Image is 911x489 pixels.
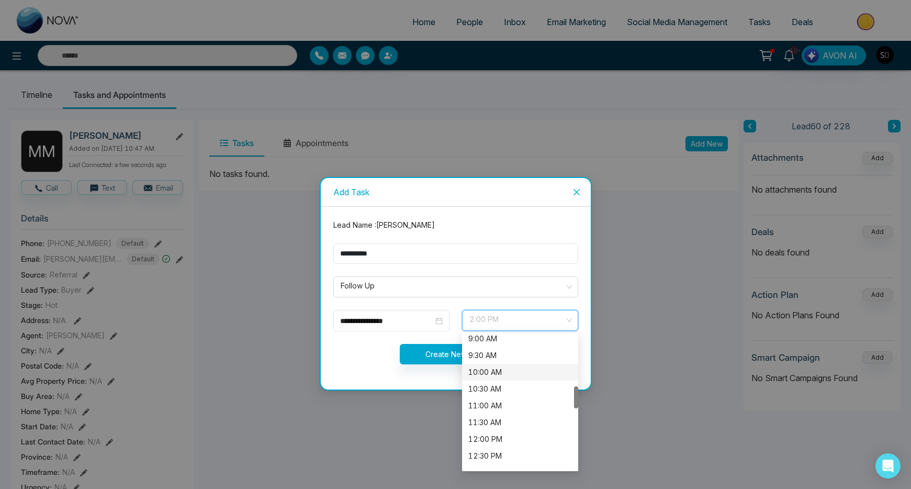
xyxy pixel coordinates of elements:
[327,219,584,231] div: Lead Name : [PERSON_NAME]
[572,188,581,196] span: close
[462,381,578,397] div: 10:30 AM
[341,278,571,296] span: Follow Up
[468,450,572,462] div: 12:30 PM
[469,312,571,329] span: 2:00 PM
[462,330,578,347] div: 9:00 AM
[468,350,572,361] div: 9:30 AM
[468,434,572,445] div: 12:00 PM
[875,453,901,479] div: Open Intercom Messenger
[468,400,572,412] div: 11:00 AM
[400,344,511,364] button: Create New Task
[468,467,572,479] div: 1:00 PM
[462,431,578,448] div: 12:00 PM
[468,366,572,378] div: 10:00 AM
[462,448,578,464] div: 12:30 PM
[468,333,572,344] div: 9:00 AM
[462,364,578,381] div: 10:00 AM
[462,464,578,481] div: 1:00 PM
[462,347,578,364] div: 9:30 AM
[468,417,572,428] div: 11:30 AM
[462,397,578,414] div: 11:00 AM
[333,186,578,198] div: Add Task
[468,383,572,395] div: 10:30 AM
[462,414,578,431] div: 11:30 AM
[563,178,591,206] button: Close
